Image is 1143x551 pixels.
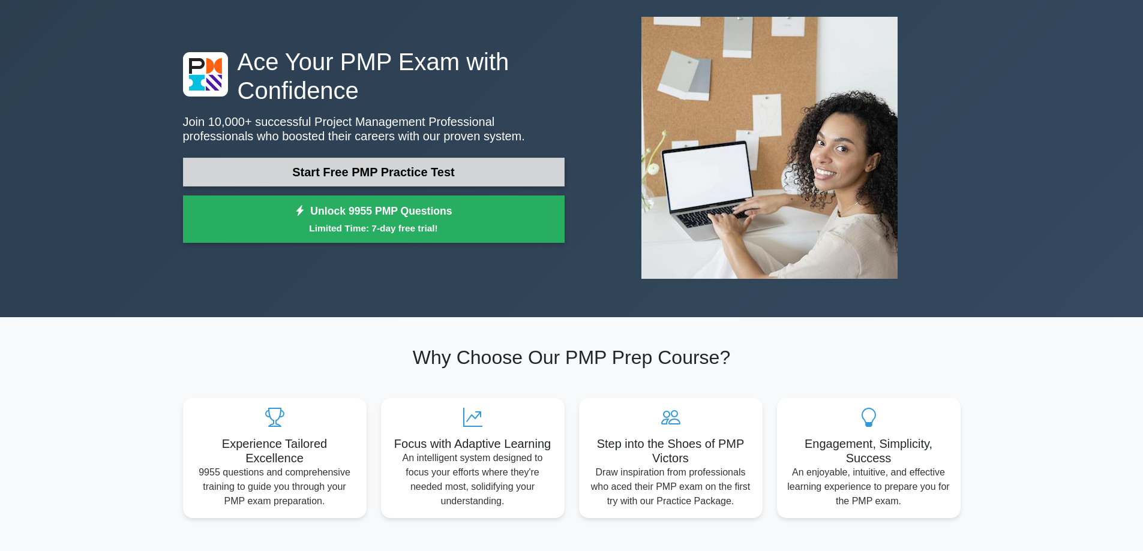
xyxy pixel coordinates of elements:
[787,436,951,465] h5: Engagement, Simplicity, Success
[589,436,753,465] h5: Step into the Shoes of PMP Victors
[183,158,565,186] a: Start Free PMP Practice Test
[391,451,555,508] p: An intelligent system designed to focus your efforts where they're needed most, solidifying your ...
[183,346,961,369] h2: Why Choose Our PMP Prep Course?
[183,115,565,143] p: Join 10,000+ successful Project Management Professional professionals who boosted their careers w...
[787,465,951,508] p: An enjoyable, intuitive, and effective learning experience to prepare you for the PMP exam.
[198,221,550,235] small: Limited Time: 7-day free trial!
[589,465,753,508] p: Draw inspiration from professionals who aced their PMP exam on the first try with our Practice Pa...
[193,465,357,508] p: 9955 questions and comprehensive training to guide you through your PMP exam preparation.
[193,436,357,465] h5: Experience Tailored Excellence
[391,436,555,451] h5: Focus with Adaptive Learning
[183,195,565,243] a: Unlock 9955 PMP QuestionsLimited Time: 7-day free trial!
[183,47,565,105] h1: Ace Your PMP Exam with Confidence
